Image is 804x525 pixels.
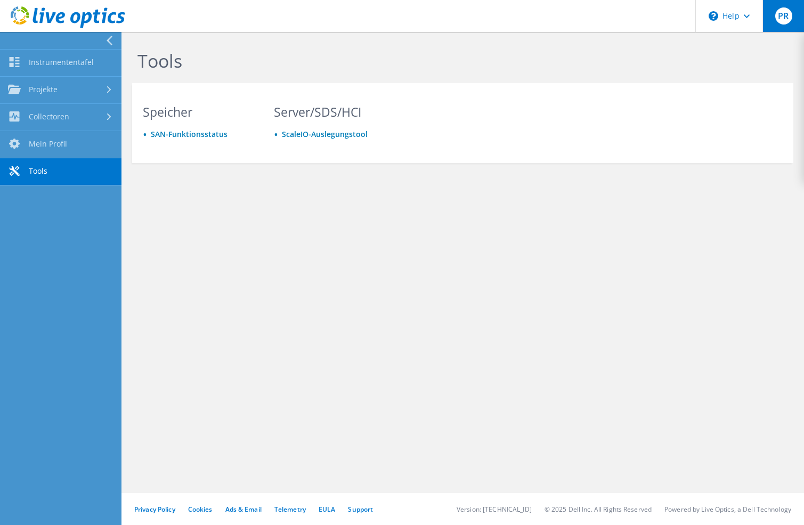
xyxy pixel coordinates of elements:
a: EULA [319,505,335,514]
span: PR [775,7,792,25]
a: Support [348,505,373,514]
a: Ads & Email [225,505,262,514]
a: Telemetry [274,505,306,514]
li: © 2025 Dell Inc. All Rights Reserved [545,505,652,514]
a: Privacy Policy [134,505,175,514]
h3: Server/SDS/HCI [274,106,385,118]
li: Powered by Live Optics, a Dell Technology [664,505,791,514]
h3: Speicher [143,106,254,118]
svg: \n [709,11,718,21]
a: ScaleIO-Auslegungstool [282,129,368,139]
a: Cookies [188,505,213,514]
h1: Tools [137,50,783,72]
li: Version: [TECHNICAL_ID] [457,505,532,514]
a: SAN-Funktionsstatus [151,129,228,139]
